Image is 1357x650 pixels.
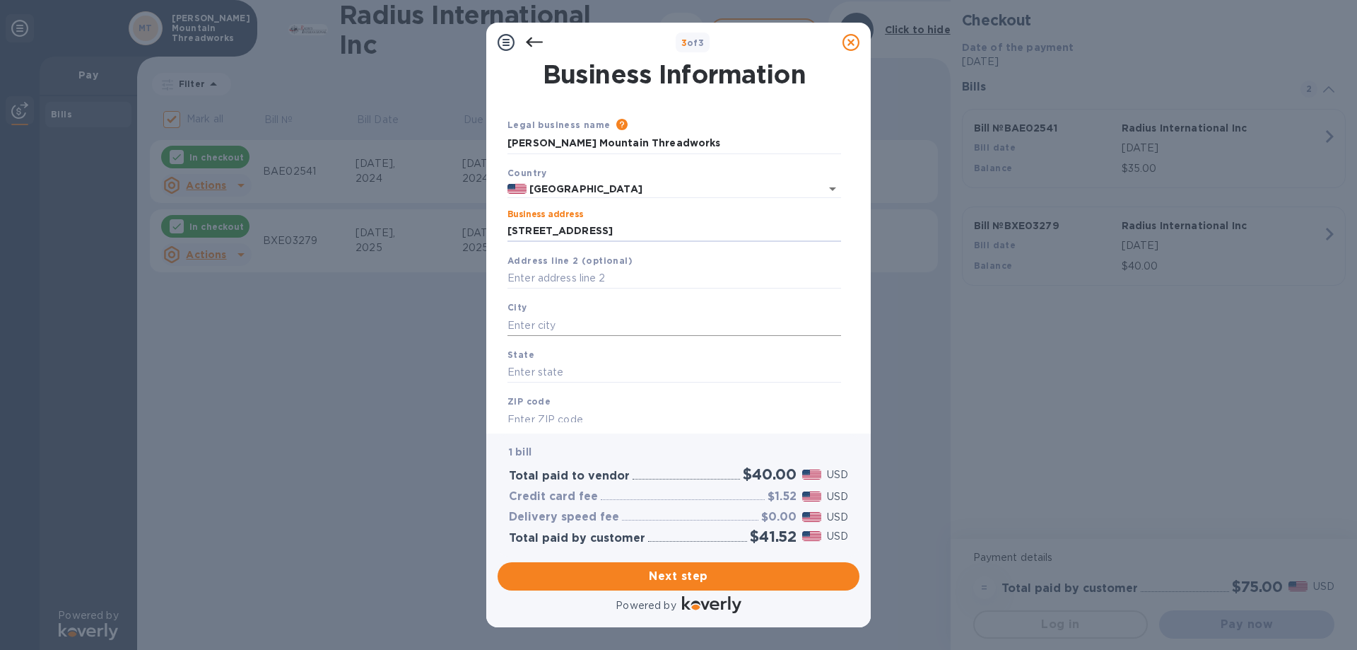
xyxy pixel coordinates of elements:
[507,409,841,430] input: Enter ZIP code
[507,396,551,407] b: ZIP code
[527,180,801,198] input: Select country
[507,268,841,289] input: Enter address line 2
[681,37,687,48] span: 3
[827,468,848,482] p: USD
[507,168,547,178] b: Country
[509,470,630,483] h3: Total paid to vendor
[743,465,797,483] h2: $40.00
[750,528,797,545] h2: $41.52
[509,446,531,458] b: 1 bill
[802,512,821,522] img: USD
[768,490,797,504] h3: $1.52
[507,221,841,242] input: Enter address
[802,470,821,480] img: USD
[802,492,821,501] img: USD
[507,302,527,313] b: City
[827,529,848,544] p: USD
[509,532,645,545] h3: Total paid by customer
[761,511,797,524] h3: $0.00
[507,315,841,336] input: Enter city
[507,211,583,219] label: Business address
[498,562,859,591] button: Next step
[509,511,619,524] h3: Delivery speed fee
[827,510,848,525] p: USD
[507,255,633,266] b: Address line 2 (optional)
[507,349,534,360] b: State
[823,179,842,199] button: Open
[802,531,821,541] img: USD
[682,596,741,613] img: Logo
[507,133,841,154] input: Enter legal business name
[616,598,676,613] p: Powered by
[505,59,844,89] h1: Business Information
[507,362,841,383] input: Enter state
[509,490,598,504] h3: Credit card fee
[509,568,848,585] span: Next step
[507,184,527,194] img: US
[507,120,611,130] b: Legal business name
[827,489,848,504] p: USD
[681,37,705,48] b: of 3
